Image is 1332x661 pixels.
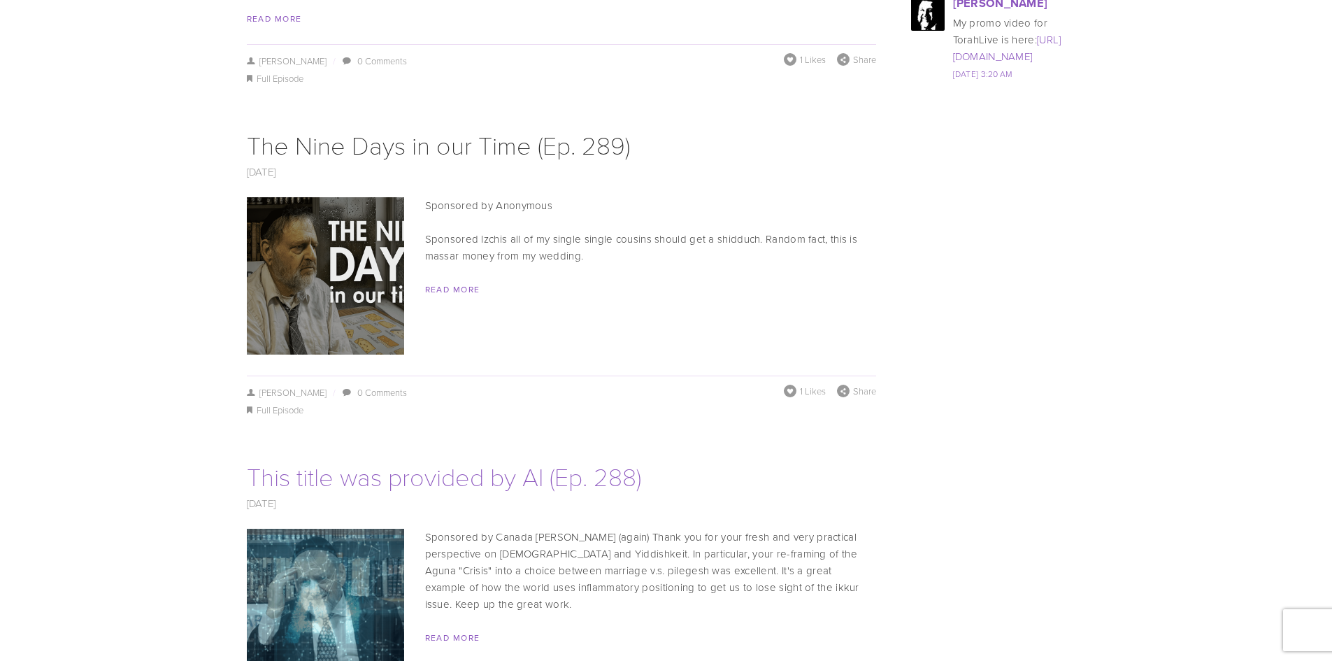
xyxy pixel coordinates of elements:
a: [PERSON_NAME] [247,55,327,67]
a: Full Episode [257,404,303,416]
span: 1 Likes [800,53,826,66]
a: [DATE] [247,496,276,511]
span: / [327,55,341,67]
div: Share [837,385,876,397]
div: My promo video for TorahLive is here: [953,15,1086,65]
iframe: Twitter Follow Button [911,106,1028,120]
p: Sponsored by Anonymous Sponsored lzchis all of my single single cousins should get a shidduch. Ra... [247,197,876,264]
a: Read More [425,283,480,295]
a: Full Episode [257,72,303,85]
img: The Nine Days in our Time (Ep. 289) [207,197,443,355]
a: 0 Comments [357,55,407,67]
a: [DATE] [247,164,276,179]
a: This title was provided by AI (Ep. 288) [247,459,641,493]
span: 1 Likes [800,385,826,397]
p: Sponsored by Canada [PERSON_NAME] (again) Thank you for your fresh and very practical perspective... [247,529,876,613]
span: / [327,386,341,399]
a: [PERSON_NAME] [247,386,327,399]
a: 0 Comments [357,386,407,399]
a: Read More [425,632,480,644]
a: [DATE] 3:20 AM [953,68,1012,80]
a: [URL][DOMAIN_NAME] [953,32,1061,64]
a: Read More [247,13,302,24]
div: Share [837,53,876,66]
a: The Nine Days in our Time (Ep. 289) [247,127,630,162]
